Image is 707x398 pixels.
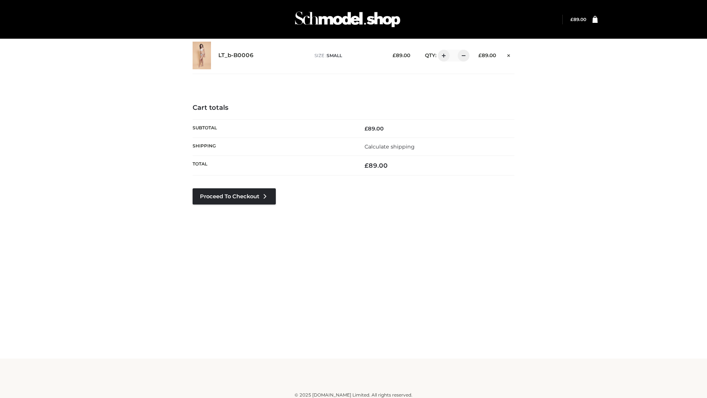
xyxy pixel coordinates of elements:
bdi: 89.00 [365,162,388,169]
a: Remove this item [503,50,514,59]
th: Total [193,156,353,175]
span: £ [478,52,482,58]
a: Calculate shipping [365,143,415,150]
a: LT_b-B0006 [218,52,254,59]
bdi: 89.00 [393,52,410,58]
span: £ [393,52,396,58]
span: SMALL [327,53,342,58]
bdi: 89.00 [365,125,384,132]
bdi: 89.00 [570,17,586,22]
img: Schmodel Admin 964 [292,5,403,34]
div: QTY: [418,50,467,62]
h4: Cart totals [193,104,514,112]
a: Proceed to Checkout [193,188,276,205]
a: £89.00 [570,17,586,22]
span: £ [365,125,368,132]
th: Subtotal [193,119,353,137]
th: Shipping [193,137,353,156]
bdi: 89.00 [478,52,496,58]
span: £ [570,17,573,22]
span: £ [365,162,369,169]
p: size : [314,52,381,59]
